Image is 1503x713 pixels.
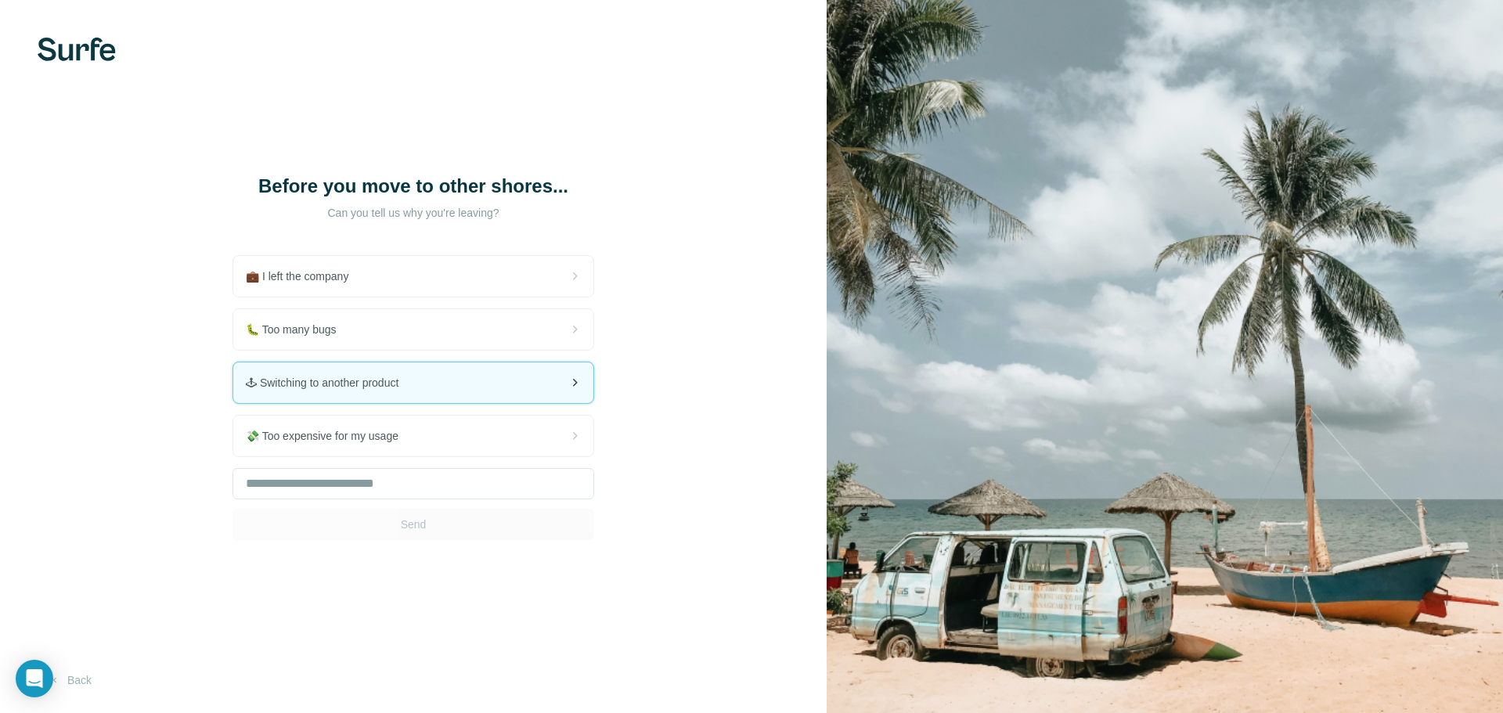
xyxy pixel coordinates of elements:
[257,174,570,199] h1: Before you move to other shores...
[257,205,570,221] p: Can you tell us why you're leaving?
[246,375,411,391] span: 🕹 Switching to another product
[246,428,411,444] span: 💸 Too expensive for my usage
[38,38,116,61] img: Surfe's logo
[38,666,103,694] button: Back
[246,268,361,284] span: 💼 I left the company
[246,322,349,337] span: 🐛 Too many bugs
[16,660,53,697] div: Open Intercom Messenger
